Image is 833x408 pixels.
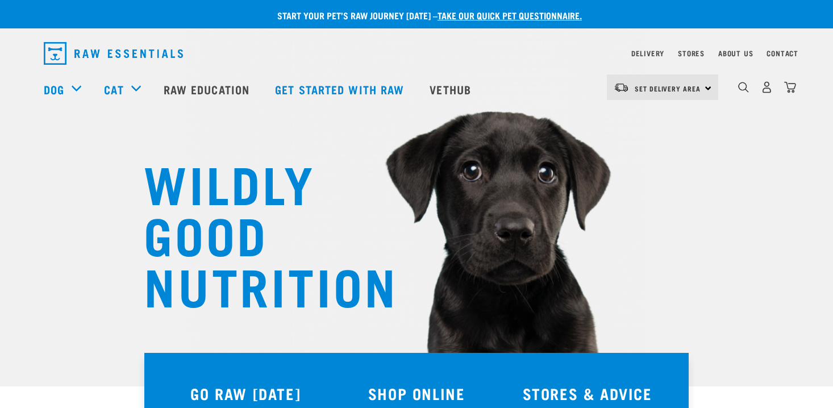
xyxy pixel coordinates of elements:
[44,42,183,65] img: Raw Essentials Logo
[509,385,666,402] h3: STORES & ADVICE
[167,385,324,402] h3: GO RAW [DATE]
[438,13,582,18] a: take our quick pet questionnaire.
[678,51,705,55] a: Stores
[338,385,495,402] h3: SHOP ONLINE
[144,156,371,310] h1: WILDLY GOOD NUTRITION
[614,82,629,93] img: van-moving.png
[418,66,485,112] a: Vethub
[635,86,701,90] span: Set Delivery Area
[767,51,798,55] a: Contact
[718,51,753,55] a: About Us
[631,51,664,55] a: Delivery
[761,81,773,93] img: user.png
[44,81,64,98] a: Dog
[35,38,798,69] nav: dropdown navigation
[104,81,123,98] a: Cat
[152,66,264,112] a: Raw Education
[784,81,796,93] img: home-icon@2x.png
[264,66,418,112] a: Get started with Raw
[738,82,749,93] img: home-icon-1@2x.png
